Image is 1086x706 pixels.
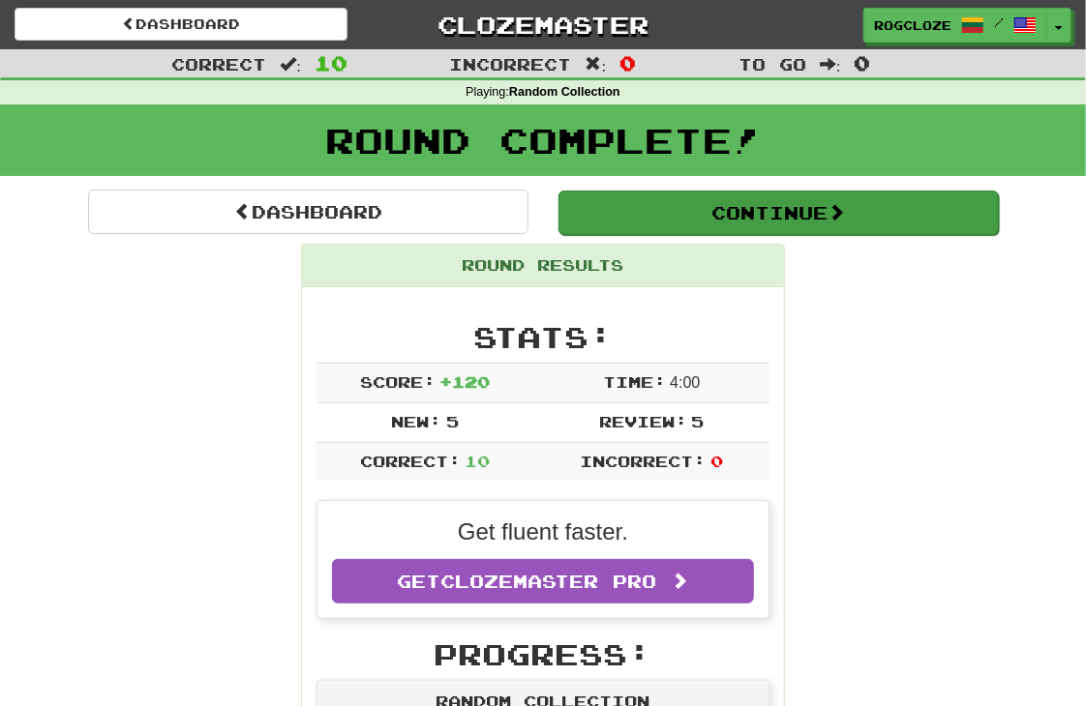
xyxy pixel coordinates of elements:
span: 10 [465,452,490,470]
span: Review: [599,412,687,430]
strong: Random Collection [509,85,620,99]
h2: Progress: [317,638,769,670]
a: Clozemaster [377,8,709,42]
h1: Round Complete! [7,121,1079,160]
span: : [820,56,841,73]
a: Dashboard [15,8,347,41]
a: GetClozemaster Pro [332,559,754,603]
span: 4 : 0 0 [670,374,700,391]
p: Get fluent faster. [332,515,754,548]
span: rogcloze [874,16,951,34]
span: Correct: [360,452,461,470]
span: New: [391,412,441,430]
span: Incorrect: [580,452,706,470]
button: Continue [558,191,999,235]
span: Incorrect [450,54,572,74]
span: 0 [855,51,871,74]
h2: Stats: [317,321,769,353]
a: Dashboard [88,190,528,234]
span: To go [739,54,806,74]
div: Round Results [302,245,784,287]
span: Score: [360,372,436,391]
span: / [994,15,1004,29]
a: rogcloze / [863,8,1047,43]
span: 0 [619,51,636,74]
span: Correct [171,54,266,74]
span: 5 [446,412,459,430]
span: Clozemaster Pro [441,571,657,592]
span: 0 [710,452,723,470]
span: + 120 [439,372,490,391]
span: 10 [315,51,347,74]
span: : [280,56,301,73]
span: 5 [691,412,704,430]
span: : [586,56,607,73]
span: Time: [603,372,666,391]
